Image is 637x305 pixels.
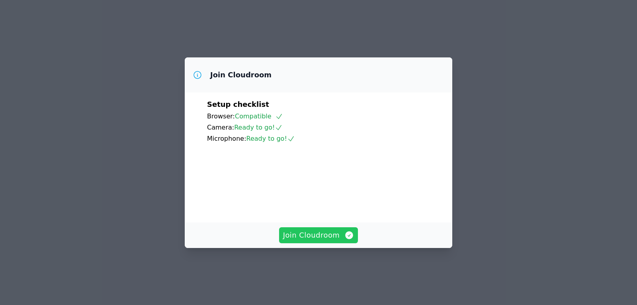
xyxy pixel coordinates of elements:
[279,227,358,243] button: Join Cloudroom
[234,124,283,131] span: Ready to go!
[210,70,272,80] h3: Join Cloudroom
[283,230,354,241] span: Join Cloudroom
[246,135,295,142] span: Ready to go!
[207,135,246,142] span: Microphone:
[235,112,283,120] span: Compatible
[207,112,235,120] span: Browser:
[207,100,269,108] span: Setup checklist
[207,124,234,131] span: Camera:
